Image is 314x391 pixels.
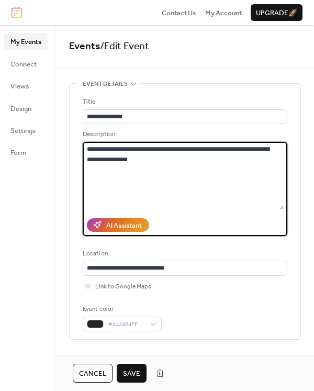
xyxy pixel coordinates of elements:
[10,148,27,158] span: Form
[205,8,242,18] span: My Account
[4,122,48,139] a: Settings
[83,129,285,140] div: Description
[4,33,48,50] a: My Events
[4,100,48,117] a: Design
[205,7,242,18] a: My Account
[10,59,37,70] span: Connect
[83,352,127,363] span: Date and time
[73,364,113,383] button: Cancel
[162,7,196,18] a: Contact Us
[83,79,128,90] span: Event details
[69,37,100,56] a: Events
[95,282,151,292] span: Link to Google Maps
[79,368,106,379] span: Cancel
[10,37,41,47] span: My Events
[256,8,297,18] span: Upgrade 🚀
[4,77,48,94] a: Views
[10,104,31,114] span: Design
[10,126,36,136] span: Settings
[100,37,149,56] span: / Edit Event
[83,304,160,315] div: Event color
[251,4,302,21] button: Upgrade🚀
[4,144,48,161] a: Form
[83,249,285,259] div: Location
[10,81,29,92] span: Views
[117,364,147,383] button: Save
[83,97,285,107] div: Title
[106,220,142,231] div: AI Assistant
[12,7,22,18] img: logo
[4,55,48,72] a: Connect
[87,218,149,232] button: AI Assistant
[162,8,196,18] span: Contact Us
[108,319,145,330] span: #242424FF
[123,368,140,379] span: Save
